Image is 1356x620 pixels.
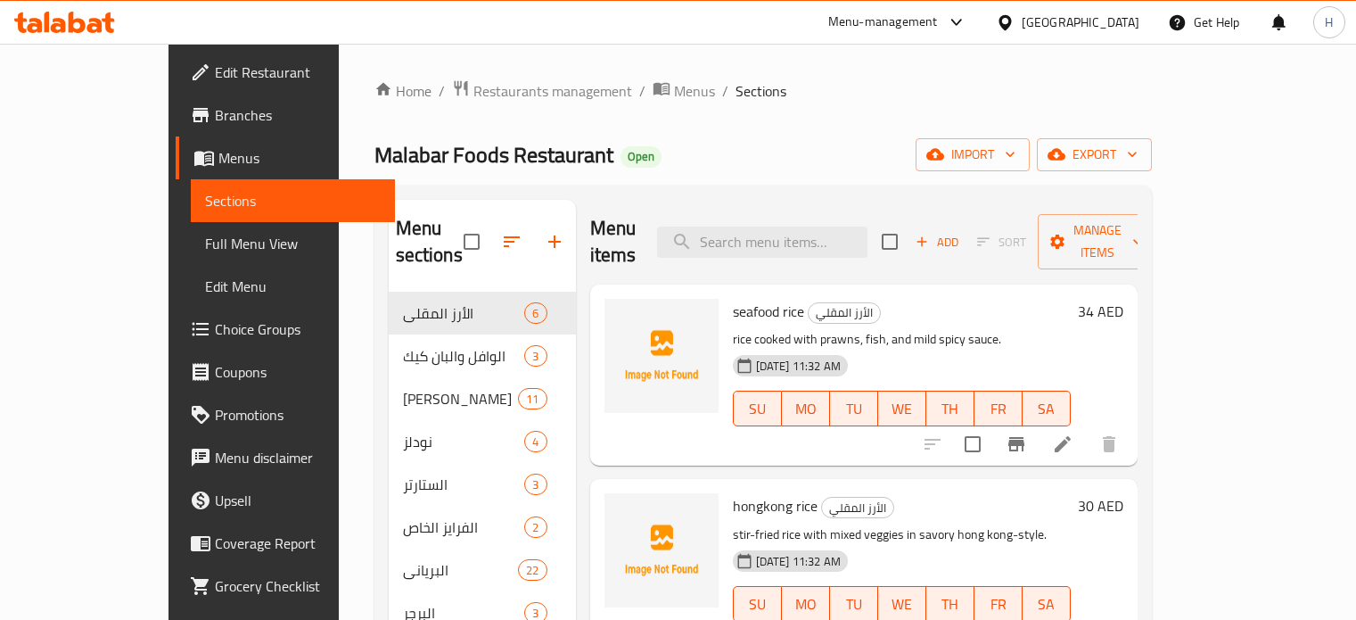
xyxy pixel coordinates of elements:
button: Add section [533,220,576,263]
span: FR [982,396,1015,422]
span: WE [885,396,919,422]
a: Coupons [176,351,395,393]
div: items [518,559,547,581]
span: TU [837,591,871,617]
span: 3 [525,476,546,493]
div: Menu-management [828,12,938,33]
button: delete [1088,423,1130,466]
a: Grocery Checklist [176,565,395,608]
div: items [524,517,547,538]
a: Edit Menu [191,265,395,308]
span: Menu disclaimer [215,447,381,468]
span: Select to update [954,426,991,463]
span: Select all sections [453,223,490,260]
span: [PERSON_NAME] [403,388,519,409]
span: نودلز [403,431,525,452]
span: Upsell [215,490,381,511]
span: 11 [519,391,546,408]
span: Choice Groups [215,318,381,340]
span: seafood rice [733,298,804,325]
a: Menus [653,79,715,103]
span: Open [620,149,662,164]
button: FR [974,391,1023,426]
span: SU [741,396,775,422]
p: rice cooked with prawns, fish, and mild spicy sauce. [733,328,1071,351]
button: SA [1023,391,1071,426]
div: الأرز المقلي [821,497,894,518]
span: Grocery Checklist [215,575,381,597]
span: Edit Menu [205,276,381,297]
button: WE [878,391,926,426]
li: / [439,80,445,102]
a: Edit Restaurant [176,51,395,94]
span: Sections [205,190,381,211]
h2: Menu items [590,215,637,269]
span: MO [789,591,823,617]
nav: breadcrumb [374,79,1152,103]
span: Restaurants management [473,80,632,102]
div: [PERSON_NAME]11 [389,377,576,420]
span: H [1325,12,1333,32]
span: SA [1030,396,1064,422]
span: الستارتر [403,474,525,495]
a: Home [374,80,431,102]
li: / [722,80,728,102]
div: الوافل والبان كيك3 [389,335,576,377]
span: الفرايز الخاص [403,517,525,538]
span: Menus [674,80,715,102]
span: 6 [525,305,546,322]
span: البرياني [403,559,519,581]
button: TH [926,391,974,426]
h6: 34 AED [1078,299,1123,324]
img: seafood rice [604,299,719,413]
button: Manage items [1038,214,1157,269]
button: Add [908,228,966,256]
button: TU [830,391,878,426]
li: / [639,80,645,102]
button: SU [733,391,782,426]
a: Menu disclaimer [176,436,395,479]
a: Branches [176,94,395,136]
div: items [524,431,547,452]
span: Promotions [215,404,381,426]
span: Sections [736,80,786,102]
span: Coverage Report [215,533,381,554]
span: SA [1030,591,1064,617]
span: Branches [215,104,381,126]
a: Restaurants management [452,79,632,103]
span: hongkong rice [733,492,818,519]
div: items [524,345,547,367]
span: Manage items [1052,219,1143,264]
div: items [524,302,547,324]
button: MO [782,391,830,426]
span: MO [789,396,823,422]
span: FR [982,591,1015,617]
div: البرياني22 [389,549,576,591]
span: [DATE] 11:32 AM [749,553,848,570]
span: الأرز المقلي [809,302,880,323]
a: Edit menu item [1052,434,1073,455]
button: Branch-specific-item [995,423,1038,466]
div: Open [620,146,662,168]
span: Malabar Foods Restaurant [374,135,613,175]
img: hongkong rice [604,493,719,608]
div: [GEOGRAPHIC_DATA] [1022,12,1139,32]
span: Full Menu View [205,233,381,254]
span: 2 [525,519,546,536]
h6: 30 AED [1078,493,1123,518]
span: Select section first [966,228,1038,256]
span: الأرز المقلي [822,498,893,518]
span: TU [837,396,871,422]
span: TH [933,396,967,422]
span: import [930,144,1015,166]
span: SU [741,591,775,617]
span: الوافل والبان كيك [403,345,525,367]
div: بيتزا [403,388,519,409]
a: Sections [191,179,395,222]
span: الأرز المقلي [403,302,525,324]
a: Full Menu View [191,222,395,265]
